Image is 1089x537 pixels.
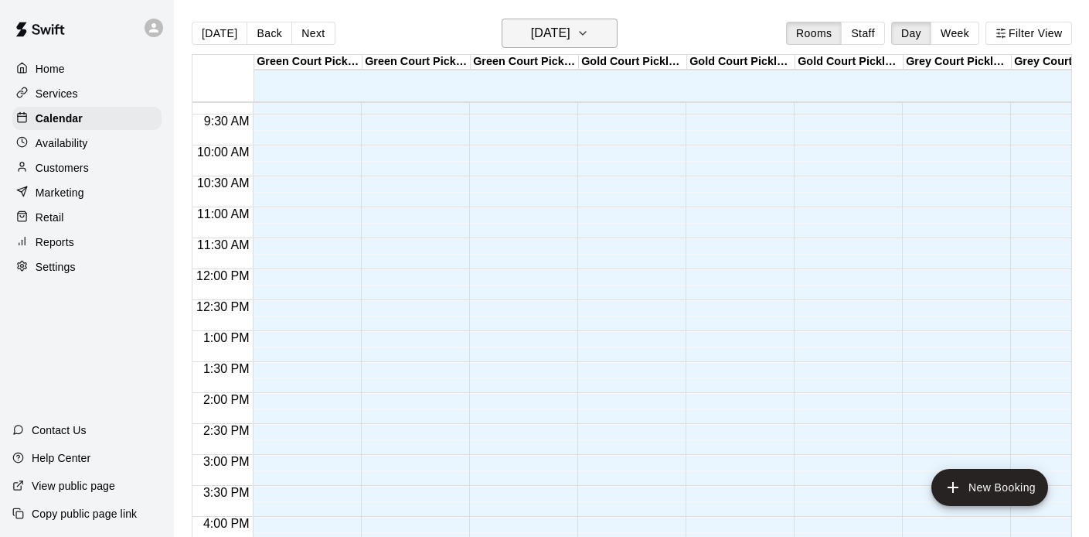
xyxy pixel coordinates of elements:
[531,22,570,44] h6: [DATE]
[199,517,254,530] span: 4:00 PM
[687,55,795,70] div: Gold Court Pickleball #2
[12,107,162,130] a: Calendar
[985,22,1072,45] button: Filter View
[12,206,162,229] a: Retail
[192,22,247,45] button: [DATE]
[931,22,979,45] button: Week
[199,362,254,375] span: 1:30 PM
[193,238,254,251] span: 11:30 AM
[36,185,84,200] p: Marketing
[199,331,254,344] span: 1:00 PM
[36,210,64,225] p: Retail
[579,55,687,70] div: Gold Court Pickleball #1
[36,259,76,275] p: Settings
[36,111,83,126] p: Calendar
[362,55,471,70] div: Green Court Pickleball #2
[32,422,87,438] p: Contact Us
[12,231,162,254] a: Reports
[199,455,254,468] span: 3:00 PM
[192,269,253,282] span: 12:00 PM
[192,300,253,313] span: 12:30 PM
[291,22,335,45] button: Next
[36,61,65,77] p: Home
[841,22,885,45] button: Staff
[199,486,254,499] span: 3:30 PM
[12,255,162,279] a: Settings
[36,135,88,151] p: Availability
[193,207,254,221] span: 11:00 AM
[471,55,579,70] div: Green Court Pickleball #3
[32,506,137,522] p: Copy public page link
[199,393,254,406] span: 2:00 PM
[32,478,115,494] p: View public page
[12,156,162,180] a: Customers
[36,160,89,176] p: Customers
[36,86,78,101] p: Services
[12,181,162,204] a: Marketing
[254,55,362,70] div: Green Court Pickleball #1
[247,22,292,45] button: Back
[193,145,254,159] span: 10:00 AM
[931,469,1048,506] button: add
[904,55,1012,70] div: Grey Court Pickleball #1
[199,424,254,437] span: 2:30 PM
[12,57,162,80] a: Home
[32,450,90,466] p: Help Center
[200,115,254,128] span: 9:30 AM
[36,234,74,250] p: Reports
[502,19,618,48] button: [DATE]
[12,132,162,155] a: Availability
[12,82,162,105] a: Services
[891,22,931,45] button: Day
[193,176,254,190] span: 10:30 AM
[786,22,842,45] button: Rooms
[795,55,904,70] div: Gold Court Pickleball #3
